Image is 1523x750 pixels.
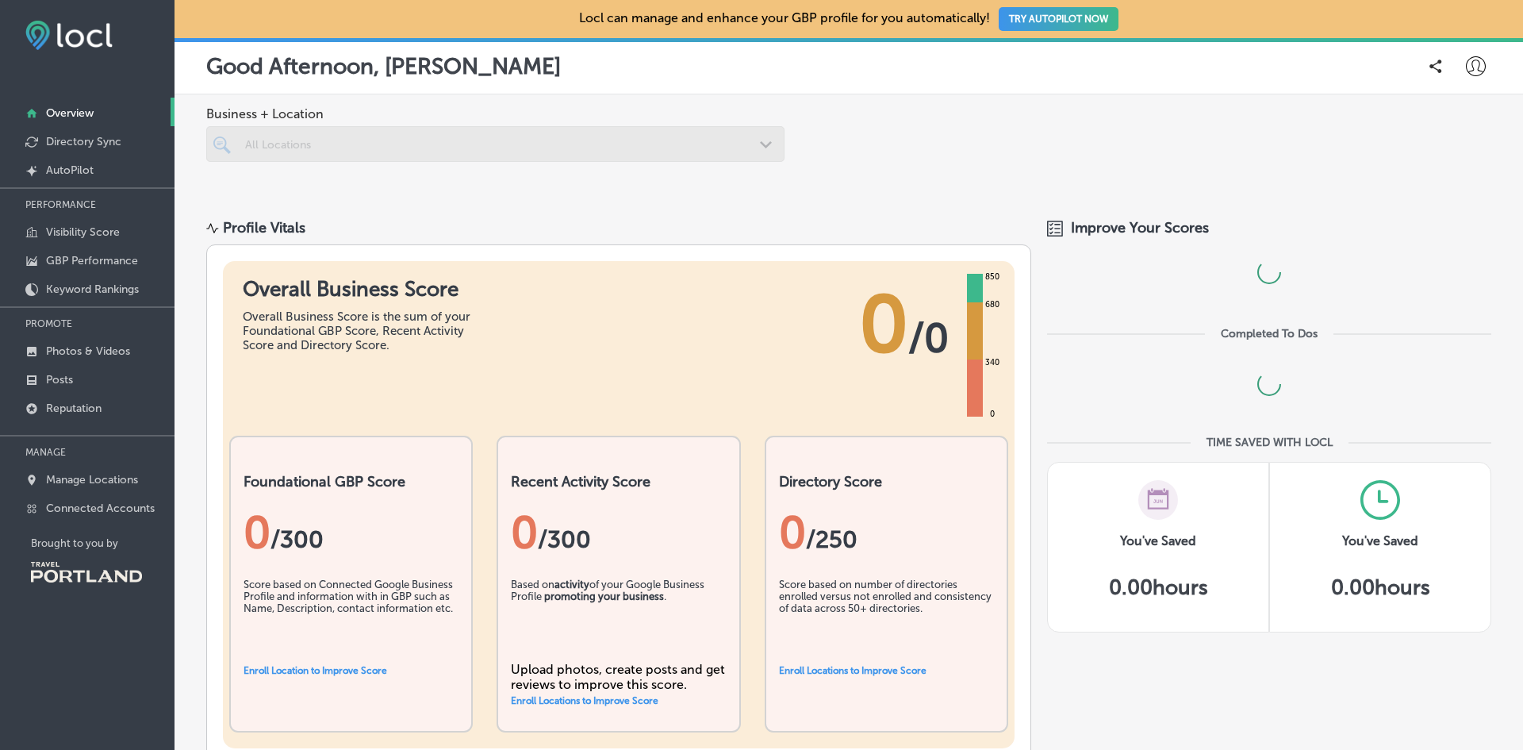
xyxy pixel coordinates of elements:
[46,106,94,120] p: Overview
[46,135,121,148] p: Directory Sync
[46,225,120,239] p: Visibility Score
[46,283,139,296] p: Keyword Rankings
[982,271,1003,283] div: 850
[46,502,155,515] p: Connected Accounts
[544,590,664,602] b: promoting your business
[223,219,305,237] div: Profile Vitals
[46,473,138,487] p: Manage Locations
[554,579,589,590] b: activity
[511,662,726,692] div: Upload photos, create posts and get reviews to improve this score.
[982,298,1003,311] div: 680
[1071,219,1209,237] span: Improve Your Scores
[243,310,481,352] div: Overall Business Score is the sum of your Foundational GBP Score, Recent Activity Score and Direc...
[511,506,726,559] div: 0
[206,106,785,121] span: Business + Location
[806,525,857,554] span: /250
[908,314,949,362] span: / 0
[511,695,658,706] a: Enroll Locations to Improve Score
[243,277,481,302] h1: Overall Business Score
[270,525,324,554] span: / 300
[779,506,994,559] div: 0
[46,254,138,267] p: GBP Performance
[511,473,726,490] h2: Recent Activity Score
[244,473,458,490] h2: Foundational GBP Score
[31,537,175,549] p: Brought to you by
[779,579,994,658] div: Score based on number of directories enrolled versus not enrolled and consistency of data across ...
[1221,327,1318,340] div: Completed To Dos
[1109,575,1208,600] h5: 0.00 hours
[511,579,726,658] div: Based on of your Google Business Profile .
[859,277,908,372] span: 0
[46,344,130,358] p: Photos & Videos
[779,473,994,490] h2: Directory Score
[1120,533,1196,548] h3: You've Saved
[206,53,561,79] p: Good Afternoon, [PERSON_NAME]
[46,163,94,177] p: AutoPilot
[982,356,1003,369] div: 340
[46,373,73,387] p: Posts
[779,665,926,676] a: Enroll Locations to Improve Score
[244,665,387,676] a: Enroll Location to Improve Score
[244,579,458,658] div: Score based on Connected Google Business Profile and information with in GBP such as Name, Descri...
[1207,436,1333,449] div: TIME SAVED WITH LOCL
[25,21,113,50] img: fda3e92497d09a02dc62c9cd864e3231.png
[987,408,998,421] div: 0
[1342,533,1418,548] h3: You've Saved
[538,525,591,554] span: /300
[31,562,142,583] img: Travel Portland
[999,7,1118,31] button: TRY AUTOPILOT NOW
[1331,575,1430,600] h5: 0.00 hours
[46,402,102,415] p: Reputation
[244,506,458,559] div: 0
